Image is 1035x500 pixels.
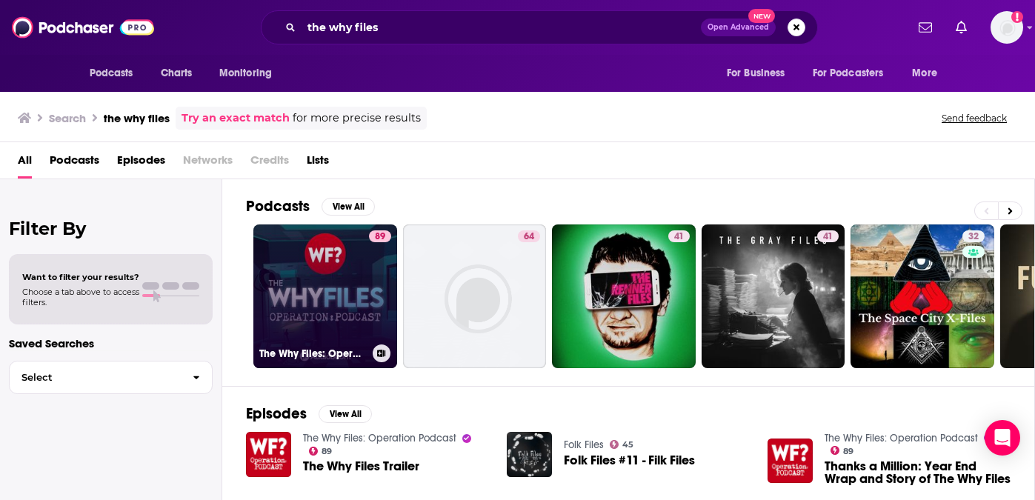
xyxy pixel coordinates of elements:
h3: Search [49,111,86,125]
span: Select [10,373,181,382]
a: The Why Files: Operation Podcast [825,432,978,444]
a: The Why Files: Operation Podcast [303,432,456,444]
h3: the why files [104,111,170,125]
a: Folk Files #11 - Filk Files [564,454,695,467]
span: 32 [968,230,979,244]
button: open menu [209,59,291,87]
a: 89 [831,446,854,455]
img: Folk Files #11 - Filk Files [507,432,552,477]
a: Try an exact match [182,110,290,127]
span: For Podcasters [813,63,884,84]
img: Podchaser - Follow, Share and Rate Podcasts [12,13,154,41]
a: Folk Files [564,439,604,451]
span: 89 [322,448,332,455]
a: PodcastsView All [246,197,375,216]
a: Podcasts [50,148,99,179]
a: Thanks a Million: Year End Wrap and Story of The Why Files [825,460,1011,485]
span: More [912,63,937,84]
a: 32 [962,230,985,242]
a: 41 [702,224,845,368]
a: 32 [851,224,994,368]
span: Open Advanced [708,24,769,31]
a: Show notifications dropdown [950,15,973,40]
span: 41 [674,230,684,244]
a: 41 [552,224,696,368]
span: 45 [622,441,633,448]
span: Credits [250,148,289,179]
h2: Podcasts [246,197,310,216]
a: Charts [151,59,202,87]
span: 64 [524,230,534,244]
button: Show profile menu [991,11,1023,44]
svg: Add a profile image [1011,11,1023,23]
span: Logged in as teisenbe [991,11,1023,44]
h2: Episodes [246,404,307,423]
a: 41 [668,230,690,242]
a: Episodes [117,148,165,179]
span: Choose a tab above to access filters. [22,287,139,307]
button: Select [9,361,213,394]
a: 89 [309,447,333,456]
button: View All [319,405,372,423]
span: Want to filter your results? [22,272,139,282]
a: 64 [518,230,540,242]
span: Podcasts [90,63,133,84]
button: Open AdvancedNew [701,19,776,36]
span: 41 [823,230,833,244]
span: 89 [375,230,385,244]
span: Monitoring [219,63,272,84]
a: 45 [610,440,634,449]
button: open menu [803,59,905,87]
span: 89 [843,448,853,455]
img: Thanks a Million: Year End Wrap and Story of The Why Files [768,439,813,484]
a: 41 [817,230,839,242]
p: Saved Searches [9,336,213,350]
h2: Filter By [9,218,213,239]
span: New [748,9,775,23]
button: Send feedback [937,112,1011,124]
span: Networks [183,148,233,179]
a: 89The Why Files: Operation Podcast [253,224,397,368]
button: open menu [79,59,153,87]
span: For Business [727,63,785,84]
a: EpisodesView All [246,404,372,423]
a: 89 [369,230,391,242]
img: The Why Files Trailer [246,432,291,477]
a: 64 [403,224,547,368]
button: View All [322,198,375,216]
a: Show notifications dropdown [913,15,938,40]
a: All [18,148,32,179]
a: Lists [307,148,329,179]
h3: The Why Files: Operation Podcast [259,347,367,360]
img: User Profile [991,11,1023,44]
div: Open Intercom Messenger [985,420,1020,456]
span: for more precise results [293,110,421,127]
input: Search podcasts, credits, & more... [302,16,701,39]
a: The Why Files Trailer [303,460,419,473]
div: Search podcasts, credits, & more... [261,10,818,44]
button: open menu [716,59,804,87]
button: open menu [902,59,956,87]
span: Charts [161,63,193,84]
